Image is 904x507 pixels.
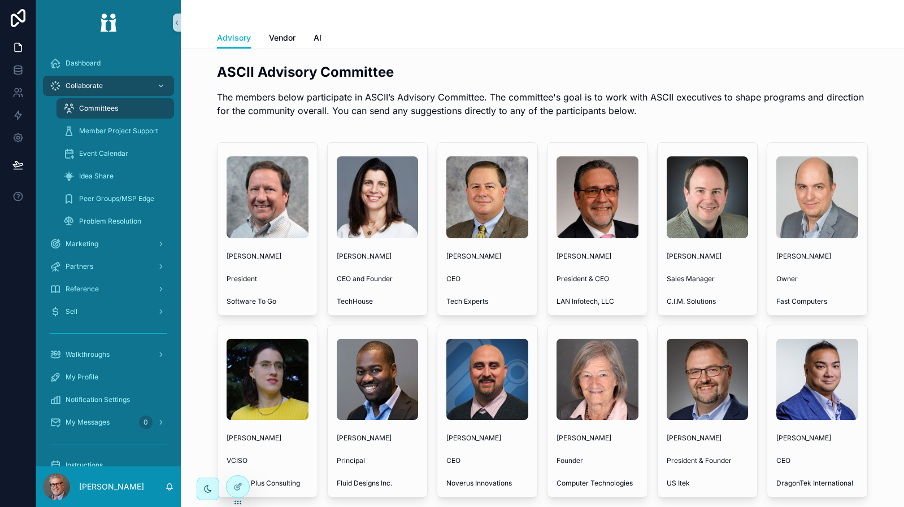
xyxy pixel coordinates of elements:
p: [PERSON_NAME] [79,481,144,492]
span: Walkthroughs [66,350,110,359]
span: [PERSON_NAME] [667,434,749,443]
span: LAN Infotech, LLC [557,297,638,306]
span: Noverus Innovations [446,479,528,488]
a: Reference [43,279,174,299]
span: Notification Settings [66,395,130,404]
span: VCISO [227,456,308,465]
span: Collaborate [66,81,103,90]
a: Problem Resolution [56,211,174,231]
span: Software To Go [227,297,308,306]
span: CEO [776,456,858,465]
span: Quality Plus Consulting [227,479,308,488]
span: President & CEO [557,274,638,283]
img: 5d495646-9ed0-4b34-a724-dc61d33974c7-Kathy-Durfee.jpg [337,156,419,238]
a: Collaborate [43,76,174,96]
span: Member Project Support [79,126,158,136]
a: Idea Share [56,166,174,186]
a: Partners [43,256,174,277]
span: Fluid Designs Inc. [337,479,419,488]
span: Idea Share [79,172,114,181]
span: President [227,274,308,283]
span: [PERSON_NAME] [667,252,749,261]
img: 741a1207-fe1e-4b3b-9b6c-e15b9743e24e-Advisory-Board-Stephen-Monk.jpg [446,339,528,421]
a: My Messages0 [43,412,174,432]
span: [PERSON_NAME] [337,252,419,261]
span: [PERSON_NAME] [776,434,858,443]
span: [PERSON_NAME] [776,252,858,261]
img: 76c4e52f-ea48-4ce2-9ddf-fb43183b3098-Advisory-Board-Stanley-Louissaint.jpg [337,339,419,421]
img: 9b4b6cfa-54e7-4917-bd4e-4259e211697e-Advisory-Board-Tom-Fox.jpg [446,156,528,238]
span: [PERSON_NAME] [227,252,308,261]
span: Marketing [66,239,98,248]
a: Vendor [269,28,295,50]
span: President & Founder [667,456,749,465]
span: Dashboard [66,59,101,68]
span: Advisory [217,32,251,43]
div: 0 [139,416,153,429]
span: Instructions [66,461,103,470]
a: Event Calendar [56,143,174,164]
span: [PERSON_NAME] [557,252,638,261]
span: My Profile [66,373,98,382]
img: 9442b825-82f2-4720-9d8e-d483c5de8928-Michael-Goldstein.jpg [557,156,638,238]
span: Owner [776,274,858,283]
span: [PERSON_NAME] [337,434,419,443]
span: Problem Resolution [79,217,141,226]
span: TechHouse [337,297,419,306]
span: DragonTek International [776,479,858,488]
h2: ASCII Advisory Committee [217,63,868,81]
span: C.I.M. Solutions [667,297,749,306]
a: Instructions [43,455,174,475]
span: Reference [66,285,99,294]
span: Computer Technologies [557,479,638,488]
span: Partners [66,262,93,271]
span: [PERSON_NAME] [446,252,528,261]
span: Tech Experts [446,297,528,306]
span: [PERSON_NAME] [557,434,638,443]
img: 9f3191c9-a0d1-4526-b0e4-c129ded42756-Advisory-Board-Joe-Balsarotti.jpg [227,156,308,238]
span: Principal [337,456,419,465]
a: My Profile [43,367,174,387]
span: [PERSON_NAME] [227,434,308,443]
a: Notification Settings [43,390,174,410]
a: Marketing [43,234,174,254]
img: 50214229-4947-49e4-94d8-4bc2d08ea05f-Advisory-Board-Sean-Jennings.jpg [667,156,749,238]
img: 2aa06507-6c7e-43c5-bcc2-d2d173832215-Advisory-Board-David-Stinner.jpg [667,339,749,421]
span: AI [314,32,321,43]
span: [PERSON_NAME] [446,434,528,443]
img: 7df33050-c2fd-4174-9dbe-0819f4a14eaa-KWong-Portal.png [776,339,858,421]
span: Fast Computers [776,297,858,306]
span: Committees [79,104,118,113]
a: AI [314,28,321,50]
a: Peer Groups/MSP Edge [56,189,174,209]
a: Member Project Support [56,121,174,141]
a: Walkthroughs [43,344,174,365]
span: Event Calendar [79,149,128,158]
a: Sell [43,301,174,322]
img: b42b2c3e-7a2b-47c9-92b6-32e1b234f7c2-Felicia-Kin.jpg [227,339,308,421]
p: The members below participate in ASCII’s Advisory Committee. The committee's goal is to work with... [217,90,868,117]
span: CEO [446,456,528,465]
span: US Itek [667,479,749,488]
span: Founder [557,456,638,465]
span: Peer Groups/MSP Edge [79,194,154,203]
a: Advisory [217,28,251,49]
a: Dashboard [43,53,174,73]
span: Sales Manager [667,274,749,283]
div: scrollable content [36,45,181,466]
img: ee71dd5f-1f74-4052-8bef-a9213d14ee7a-Advisory-Board-Kim-Nielsen.jpg [557,339,638,421]
a: Committees [56,98,174,119]
span: My Messages [66,418,110,427]
span: Vendor [269,32,295,43]
span: Sell [66,307,77,316]
span: CEO and Founder [337,274,419,283]
img: 59fdb4fd-9f1f-4121-b55e-2a9a43d29b3a-New-Chad.png [776,156,858,238]
span: CEO [446,274,528,283]
img: App logo [93,14,124,32]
